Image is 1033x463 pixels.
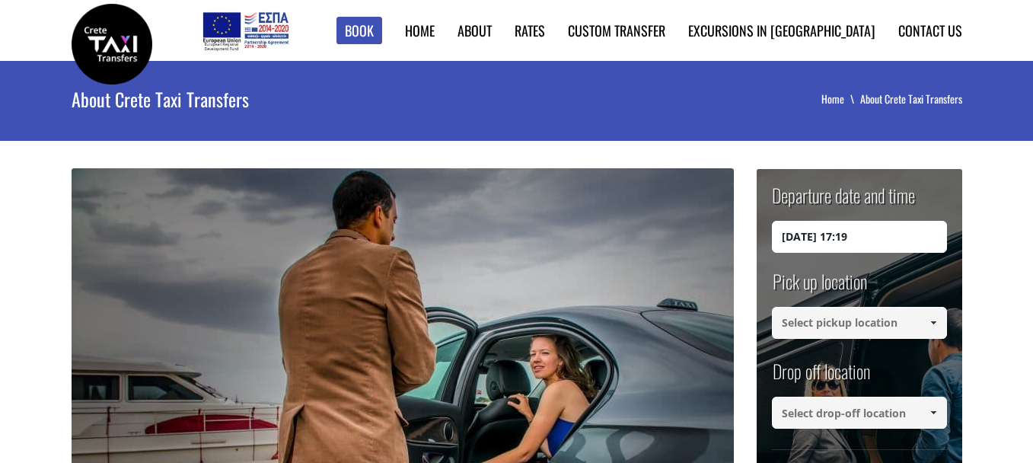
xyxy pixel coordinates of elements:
label: Departure date and time [772,182,915,221]
a: Home [821,91,860,107]
a: Crete Taxi Transfers | No1 Reliable Crete Taxi Transfers | Crete Taxi Transfers [72,34,152,50]
a: Rates [515,21,545,40]
a: Show All Items [920,397,945,429]
a: About [458,21,492,40]
a: Custom Transfer [568,21,665,40]
img: e-bannersEUERDF180X90.jpg [200,8,291,53]
a: Show All Items [920,307,945,339]
a: Contact us [898,21,962,40]
h1: About Crete Taxi Transfers [72,61,568,137]
li: About Crete Taxi Transfers [860,91,962,107]
img: Crete Taxi Transfers | No1 Reliable Crete Taxi Transfers | Crete Taxi Transfers [72,4,152,85]
a: Excursions in [GEOGRAPHIC_DATA] [688,21,875,40]
a: Home [405,21,435,40]
input: Select pickup location [772,307,947,339]
label: Pick up location [772,268,867,307]
input: Select drop-off location [772,397,947,429]
a: Book [336,17,382,45]
label: Drop off location [772,358,870,397]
